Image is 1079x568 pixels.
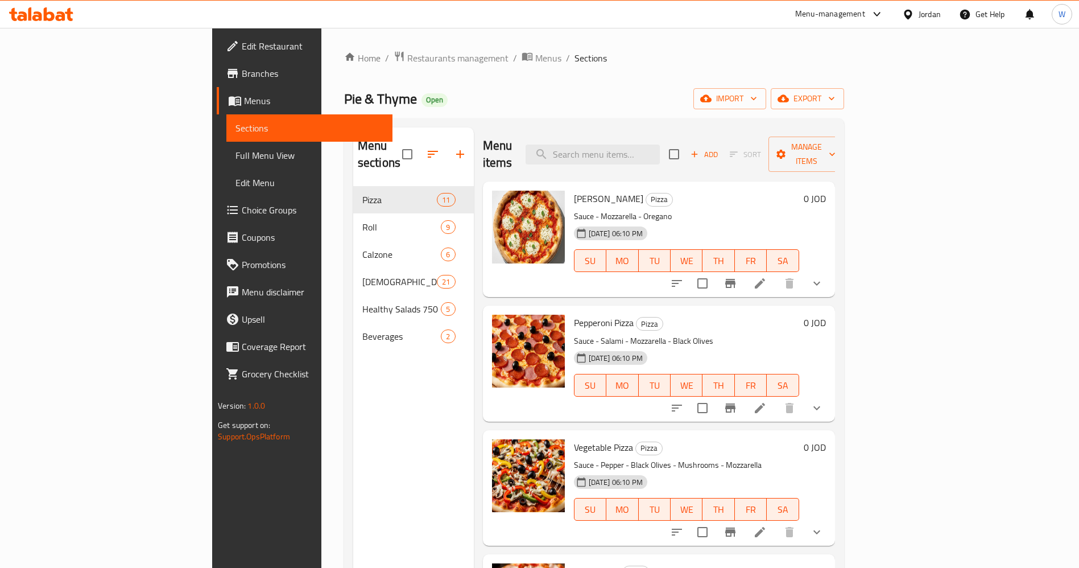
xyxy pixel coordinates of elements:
span: Pizza [646,193,672,206]
input: search [526,145,660,164]
div: Jordan [919,8,941,20]
span: Version: [218,398,246,413]
span: Select section first [722,146,768,163]
div: items [437,193,455,207]
span: Menus [535,51,561,65]
span: 9 [441,222,454,233]
a: Choice Groups [217,196,392,224]
span: FR [739,253,762,269]
div: Pizza [636,317,663,331]
button: TH [702,498,734,521]
span: TH [707,253,730,269]
button: delete [776,270,803,297]
div: Open [421,93,448,107]
p: Sauce - Pepper - Black Olives - Mushrooms - Mozzarella [574,458,799,472]
li: / [566,51,570,65]
span: FR [739,501,762,518]
div: items [441,302,455,316]
span: Manage items [778,140,836,168]
span: Add [689,148,720,161]
span: Select all sections [395,142,419,166]
a: Edit Menu [226,169,392,196]
span: Menus [244,94,383,108]
span: SA [771,253,794,269]
nav: breadcrumb [344,51,844,65]
span: SA [771,377,794,394]
span: SU [579,501,602,518]
span: Edit Restaurant [242,39,383,53]
button: FR [735,249,767,272]
button: MO [606,249,638,272]
h6: 0 JOD [804,191,826,207]
button: TH [702,374,734,397]
button: TU [639,498,671,521]
button: SU [574,498,606,521]
div: Calzone6 [353,241,474,268]
span: 11 [437,195,454,205]
div: [DEMOGRAPHIC_DATA] Manakish21 [353,268,474,295]
button: show more [803,270,830,297]
button: TH [702,249,734,272]
button: SU [574,249,606,272]
span: export [780,92,835,106]
li: / [513,51,517,65]
button: show more [803,518,830,546]
span: Healthy Salads 750 Grams [362,302,441,316]
span: 1.0.0 [247,398,265,413]
span: Branches [242,67,383,80]
span: Edit Menu [235,176,383,190]
span: Choice Groups [242,203,383,217]
span: Get support on: [218,418,270,433]
span: import [702,92,757,106]
h6: 0 JOD [804,315,826,331]
span: WE [675,501,698,518]
span: [DATE] 06:10 PM [584,477,647,488]
span: Grocery Checklist [242,367,383,381]
span: Select to update [691,520,714,544]
span: Pie & Thyme [344,86,417,112]
div: Roll9 [353,213,474,241]
nav: Menu sections [353,182,474,355]
h2: Menu items [483,137,512,171]
div: Beverages2 [353,323,474,350]
div: items [441,220,455,234]
button: import [693,88,766,109]
a: Edit menu item [753,525,767,539]
button: SA [767,374,799,397]
span: SU [579,253,602,269]
button: WE [671,249,702,272]
span: Select section [662,142,686,166]
div: items [441,330,455,343]
span: WE [675,377,698,394]
span: Full Menu View [235,149,383,162]
button: delete [776,518,803,546]
button: SU [574,374,606,397]
span: Restaurants management [407,51,509,65]
div: Lebanese Manakish [362,275,437,289]
button: delete [776,394,803,422]
button: WE [671,374,702,397]
span: Sort sections [419,141,447,168]
span: [DATE] 06:10 PM [584,228,647,239]
span: 21 [437,277,454,287]
a: Branches [217,60,392,87]
button: FR [735,498,767,521]
span: Pepperoni Pizza [574,314,634,331]
button: TU [639,249,671,272]
span: TH [707,501,730,518]
button: Branch-specific-item [717,394,744,422]
a: Support.OpsPlatform [218,429,290,444]
span: FR [739,377,762,394]
span: 5 [441,304,454,315]
span: MO [611,377,634,394]
span: Calzone [362,248,441,261]
span: SA [771,501,794,518]
span: Upsell [242,312,383,326]
img: Pepperoni Pizza [492,315,565,388]
img: Vegetable Pizza [492,439,565,512]
button: FR [735,374,767,397]
div: Healthy Salads 750 Grams5 [353,295,474,323]
button: Manage items [768,137,845,172]
span: Coupons [242,231,383,244]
